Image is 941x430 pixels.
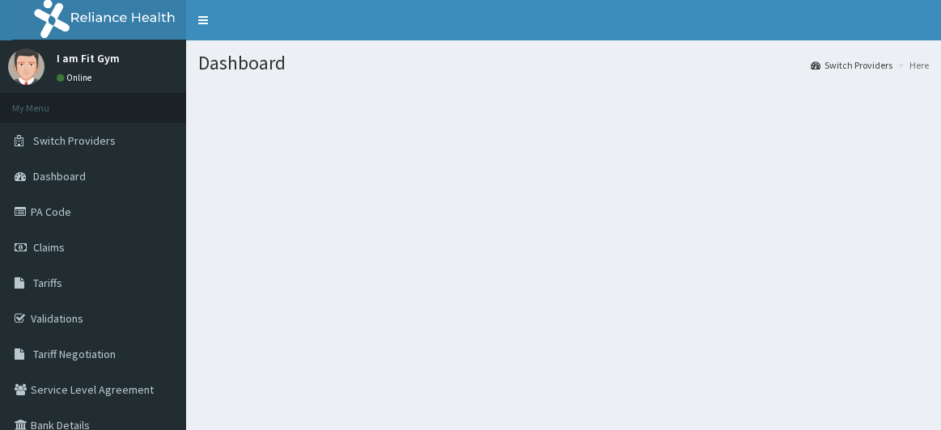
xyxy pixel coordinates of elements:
[33,169,86,183] span: Dashboard
[57,72,95,83] a: Online
[33,276,62,290] span: Tariffs
[894,58,929,72] li: Here
[811,58,892,72] a: Switch Providers
[33,133,116,148] span: Switch Providers
[8,48,45,85] img: User Image
[33,240,65,255] span: Claims
[33,347,116,361] span: Tariff Negotiation
[198,53,929,74] h1: Dashboard
[57,53,120,64] p: I am Fit Gym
